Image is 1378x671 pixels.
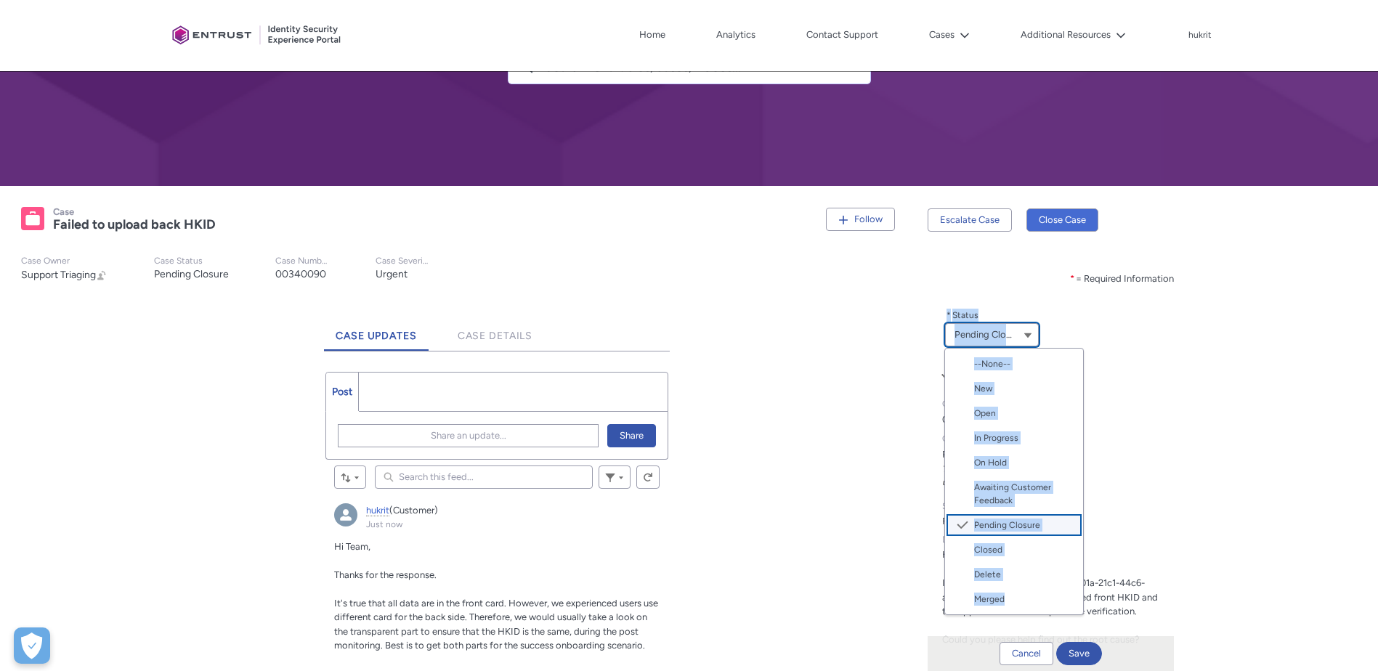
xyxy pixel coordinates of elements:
span: Share an update... [431,425,506,447]
button: Share an update... [338,424,599,447]
button: Follow [826,208,895,231]
lightning-formatted-text: 00340090 [942,414,987,425]
lightning-formatted-text: Pending Closure [942,449,1011,460]
button: User Profile hukrit [1188,27,1212,41]
span: Thanks for the response. [334,569,437,580]
input: Search this feed... [375,465,593,489]
runtime_platform_actions-action-renderer: Cancel [1000,648,1053,659]
button: Save [1056,642,1102,665]
span: Delete [974,569,1001,579]
a: Home [636,24,669,46]
span: Closed [974,545,1002,555]
span: Open [974,408,996,418]
button: Status [945,323,1039,346]
div: Chatter Publisher [325,372,668,460]
button: Open Preferences [14,627,50,664]
button: Change Owner [96,269,108,281]
runtime_platform_actions-action-renderer: Save [1056,648,1102,659]
p: hukrit [1188,30,1212,41]
p: Case Owner [21,256,108,267]
button: Close Case [1026,208,1098,232]
span: Support Triaging [21,269,96,281]
label: Status [945,306,984,322]
span: Case Updates [336,330,417,342]
span: New [974,383,992,394]
button: Additional Resources [1017,24,1130,46]
a: Case Updates [324,311,429,351]
span: Hi Team, [334,541,370,552]
lightning-formatted-text: Failed to upload back HKID [53,216,216,232]
span: Post [332,386,352,398]
lightning-formatted-text: 00340090 [275,268,326,280]
img: hukrit [334,503,357,526]
span: Case Number [942,399,997,409]
lightning-formatted-text: Pending Closure [154,268,229,280]
abbr: required [947,310,951,320]
span: (Customer) [389,505,438,516]
span: It's true that all data are in the front card. However, we experienced users use different card f... [334,598,658,651]
span: Merged [974,594,1005,604]
p: Case Severity [376,256,429,267]
p: Case Status [154,256,229,267]
button: Share [607,424,656,447]
a: Analytics, opens in new tab [713,24,759,46]
span: Case Status [942,434,991,444]
button: Escalate Case [928,208,1012,232]
lightning-formatted-text: Urgent [376,268,408,280]
button: Refresh this feed [636,465,660,489]
div: Status [944,348,1084,615]
p: Case Number [275,256,329,267]
button: Case Information [934,365,1167,388]
span: Pending Closure [955,324,1015,346]
span: Follow [854,213,883,224]
span: On Hold [974,457,1007,468]
span: --None-- [974,359,1010,369]
div: = Required Information [928,272,1174,286]
button: Cancel [1000,642,1053,665]
records-entity-label: Case [53,206,74,217]
a: Post [326,373,359,411]
span: In Progress [974,433,1018,443]
lightning-formatted-text: Hi Team, I found this application id: 7201401a-21c1-44c6-ada7-fbeb790e6144 only uploaded front HK... [942,549,1158,645]
lightning-formatted-text: Failed to upload back HKID [942,516,1058,526]
a: hukrit [366,505,389,516]
div: This field is calculated upon save [942,463,1042,489]
span: Case Details [458,330,533,342]
span: Awaiting Customer Feedback [974,482,1051,505]
div: Cookie Preferences [14,627,50,664]
span: Subject [942,501,973,511]
button: Cases [925,24,973,46]
span: Share [620,425,644,447]
a: Case Details [446,311,545,351]
span: Description [942,534,988,545]
span: Pending Closure [974,520,1040,530]
a: Just now [366,519,402,529]
a: Contact Support [803,24,882,46]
